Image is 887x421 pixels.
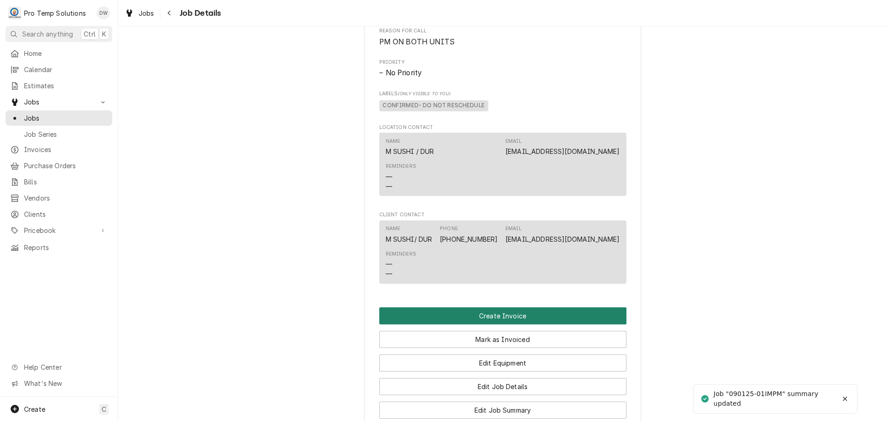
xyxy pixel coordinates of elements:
[6,94,112,110] a: Go to Jobs
[505,225,620,244] div: Email
[379,395,626,419] div: Button Group Row
[6,78,112,93] a: Estimates
[505,138,522,145] div: Email
[386,163,416,191] div: Reminders
[379,354,626,372] button: Edit Equipment
[379,372,626,395] div: Button Group Row
[24,161,108,171] span: Purchase Orders
[379,307,626,324] button: Create Invoice
[379,99,626,113] span: [object Object]
[24,193,108,203] span: Vendors
[84,29,96,39] span: Ctrl
[386,225,401,232] div: Name
[24,113,108,123] span: Jobs
[6,142,112,157] a: Invoices
[379,90,626,113] div: [object Object]
[379,59,626,66] span: Priority
[6,376,112,391] a: Go to What's New
[386,172,392,182] div: —
[121,6,158,21] a: Jobs
[386,163,416,170] div: Reminders
[386,269,392,279] div: —
[24,49,108,58] span: Home
[24,129,108,139] span: Job Series
[386,250,416,258] div: Reminders
[379,90,626,98] span: Labels
[379,59,626,79] div: Priority
[379,67,626,79] span: Priority
[102,29,106,39] span: K
[379,37,455,46] span: PM ON BOTH UNITS
[24,8,86,18] div: Pro Temp Solutions
[162,6,177,20] button: Navigate back
[6,223,112,238] a: Go to Pricebook
[386,225,432,244] div: Name
[386,182,392,191] div: —
[24,177,108,187] span: Bills
[379,220,626,284] div: Contact
[505,225,522,232] div: Email
[24,97,94,107] span: Jobs
[24,145,108,154] span: Invoices
[386,146,434,156] div: M SUSHI / DUR
[505,138,620,156] div: Email
[24,362,107,372] span: Help Center
[24,81,108,91] span: Estimates
[24,209,108,219] span: Clients
[379,324,626,348] div: Button Group Row
[386,138,434,156] div: Name
[440,225,498,244] div: Phone
[379,100,488,111] span: CONFIRMED- DO NOT RESCHEDULE
[379,27,626,35] span: Reason For Call
[24,405,45,413] span: Create
[6,207,112,222] a: Clients
[379,307,626,324] div: Button Group Row
[379,378,626,395] button: Edit Job Details
[379,133,626,200] div: Location Contact List
[6,158,112,173] a: Purchase Orders
[379,37,626,48] span: Reason For Call
[379,402,626,419] button: Edit Job Summary
[6,190,112,206] a: Vendors
[8,6,21,19] div: Pro Temp Solutions's Avatar
[379,124,626,200] div: Location Contact
[97,6,110,19] div: DW
[24,226,94,235] span: Pricebook
[386,138,401,145] div: Name
[6,46,112,61] a: Home
[139,8,154,18] span: Jobs
[714,389,838,409] div: Job "090125-01IMPM" summary updated
[24,65,108,74] span: Calendar
[379,27,626,47] div: Reason For Call
[177,7,221,19] span: Job Details
[398,91,450,96] span: (Only Visible to You)
[379,348,626,372] div: Button Group Row
[379,220,626,288] div: Client Contact List
[24,378,107,388] span: What's New
[8,6,21,19] div: P
[505,235,620,243] a: [EMAIL_ADDRESS][DOMAIN_NAME]
[379,67,626,79] div: No Priority
[379,331,626,348] button: Mark as Invoiced
[102,404,106,414] span: C
[379,211,626,287] div: Client Contact
[6,174,112,189] a: Bills
[505,147,620,155] a: [EMAIL_ADDRESS][DOMAIN_NAME]
[379,133,626,196] div: Contact
[6,26,112,42] button: Search anythingCtrlK
[6,62,112,77] a: Calendar
[386,250,416,279] div: Reminders
[6,360,112,375] a: Go to Help Center
[386,259,392,269] div: —
[6,110,112,126] a: Jobs
[379,211,626,219] span: Client Contact
[386,234,432,244] div: M SUSHI/ DUR
[97,6,110,19] div: Dana Williams's Avatar
[22,29,73,39] span: Search anything
[24,243,108,252] span: Reports
[6,127,112,142] a: Job Series
[440,235,498,243] a: [PHONE_NUMBER]
[6,240,112,255] a: Reports
[440,225,458,232] div: Phone
[379,124,626,131] span: Location Contact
